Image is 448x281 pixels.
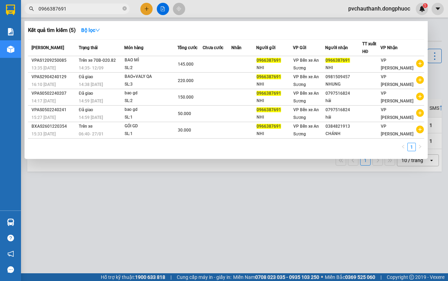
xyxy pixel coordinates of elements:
[257,81,293,88] div: NHI
[79,107,93,112] span: Đã giao
[381,91,413,103] span: VP [PERSON_NAME]
[31,45,64,50] span: [PERSON_NAME]
[95,28,100,33] span: down
[2,45,73,49] span: [PERSON_NAME]:
[125,122,177,130] div: GÓI GD
[55,4,96,10] strong: ĐỒNG PHƯỚC
[38,5,121,13] input: Tìm tên, số ĐT hoặc mã đơn
[231,45,241,50] span: Nhãn
[79,82,103,87] span: 14:38 [DATE]
[125,114,177,121] div: SL: 1
[31,99,56,103] span: 14:17 [DATE]
[325,114,362,121] div: hải
[257,114,293,121] div: NHI
[325,123,362,130] div: 0384821913
[125,56,177,64] div: BAO MÌ
[15,51,43,55] span: 15:13:12 [DATE]
[416,126,424,133] span: plus-circle
[325,73,362,81] div: 0981509457
[257,74,281,79] span: 0966387691
[381,107,413,120] span: VP [PERSON_NAME]
[31,66,56,71] span: 13:35 [DATE]
[399,143,407,151] button: left
[122,6,127,11] span: close-circle
[79,124,92,129] span: Trên xe
[381,74,413,87] span: VP [PERSON_NAME]
[19,38,86,44] span: -----------------------------------------
[79,91,93,96] span: Đã giao
[81,27,100,33] strong: Bộ lọc
[31,90,77,97] div: VPAS0502240207
[7,28,14,35] img: solution-icon
[416,93,424,100] span: plus-circle
[416,143,424,151] button: right
[29,6,34,11] span: search
[31,123,77,130] div: BXAS2601220354
[7,46,14,53] img: warehouse-icon
[79,99,103,103] span: 14:59 [DATE]
[257,91,281,96] span: 0966387691
[257,97,293,105] div: NHI
[55,11,94,20] span: Bến xe [GEOGRAPHIC_DATA]
[416,76,424,84] span: plus-circle
[7,235,14,241] span: question-circle
[124,45,143,50] span: Món hàng
[293,124,319,136] span: VP Bến xe An Sương
[79,115,103,120] span: 14:59 [DATE]
[325,97,362,105] div: hải
[325,58,350,63] span: 0966387691
[203,45,223,50] span: Chưa cước
[79,45,98,50] span: Trạng thái
[125,64,177,72] div: SL: 2
[6,5,15,15] img: logo-vxr
[31,115,56,120] span: 15:27 [DATE]
[257,64,293,72] div: NHI
[31,132,56,136] span: 15:33 [DATE]
[125,106,177,114] div: bao gd
[7,266,14,273] span: message
[257,130,293,138] div: NHI
[2,4,34,35] img: logo
[79,132,104,136] span: 06:40 - 27/01
[31,106,77,114] div: VPAS0502240241
[7,219,14,226] img: warehouse-icon
[178,62,194,67] span: 145.000
[178,95,194,100] span: 150.000
[408,143,415,151] a: 1
[125,130,177,138] div: SL: 1
[256,45,275,50] span: Người gửi
[401,145,405,149] span: left
[2,51,43,55] span: In ngày:
[178,111,191,116] span: 50.000
[380,45,398,50] span: VP Nhận
[293,107,319,120] span: VP Bến xe An Sương
[55,31,86,35] span: Hotline: 19001152
[31,57,77,64] div: VPAS1209250085
[325,90,362,97] div: 0797516824
[418,145,422,149] span: right
[293,58,319,71] span: VP Bến xe An Sương
[122,6,127,12] span: close-circle
[416,143,424,151] li: Next Page
[28,27,76,34] h3: Kết quả tìm kiếm ( 5 )
[125,89,177,97] div: bao gd
[325,106,362,114] div: 0797516824
[31,82,56,87] span: 16:10 [DATE]
[416,60,424,67] span: plus-circle
[125,97,177,105] div: SL: 2
[76,25,106,36] button: Bộ lọcdown
[79,74,93,79] span: Đã giao
[325,130,362,138] div: CHÁNH
[35,45,73,50] span: VPCT1209250004
[381,58,413,71] span: VP [PERSON_NAME]
[325,81,362,88] div: NHUNG
[257,107,281,112] span: 0966387691
[293,74,319,87] span: VP Bến xe An Sương
[79,58,116,63] span: Trên xe 70B-020.82
[381,124,413,136] span: VP [PERSON_NAME]
[399,143,407,151] li: Previous Page
[125,81,177,88] div: SL: 3
[293,91,319,103] span: VP Bến xe An Sương
[362,41,376,54] span: TT xuất HĐ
